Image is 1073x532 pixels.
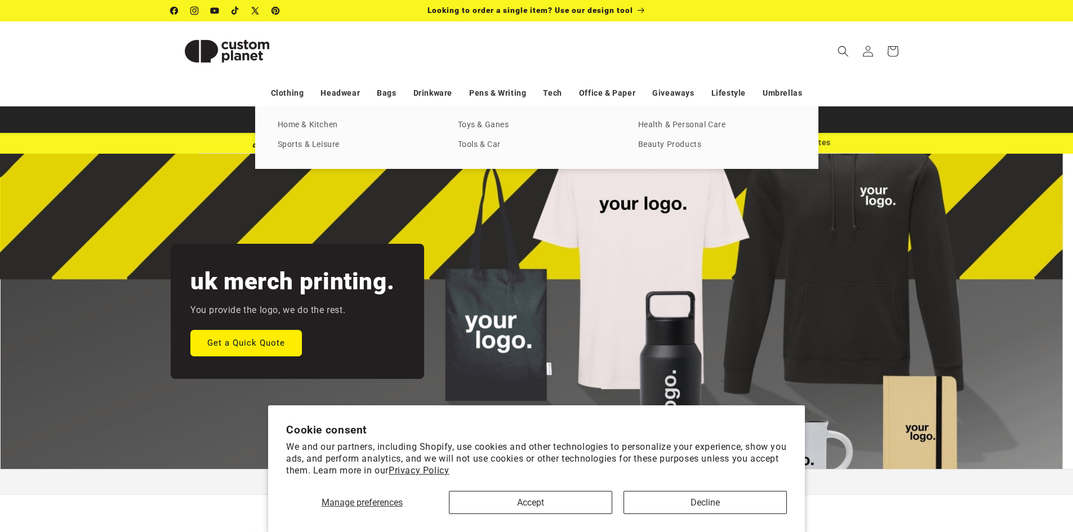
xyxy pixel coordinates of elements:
a: Giveaways [652,83,694,103]
a: Lifestyle [711,83,746,103]
a: Headwear [320,83,360,103]
a: Home & Kitchen [278,118,435,133]
button: Decline [624,491,787,514]
h2: Cookie consent [286,423,787,436]
a: Get a Quick Quote [190,329,302,356]
p: We and our partners, including Shopify, use cookies and other technologies to personalize your ex... [286,441,787,476]
span: Manage preferences [322,497,403,508]
span: Looking to order a single item? Use our design tool [428,6,633,15]
a: Clothing [271,83,304,103]
h2: uk merch printing. [190,266,394,297]
a: Umbrellas [763,83,802,103]
a: Bags [377,83,396,103]
button: Accept [449,491,612,514]
a: Drinkware [413,83,452,103]
a: Custom Planet [166,21,287,81]
p: You provide the logo, we do the rest. [190,302,345,319]
a: Toys & Ganes [458,118,616,133]
img: Custom Planet [171,26,283,77]
a: Tech [543,83,562,103]
a: Beauty Products [638,137,796,153]
summary: Search [831,39,856,64]
a: Pens & Writing [469,83,526,103]
a: Sports & Leisure [278,137,435,153]
iframe: Chat Widget [1017,478,1073,532]
a: Privacy Policy [389,465,449,476]
button: Manage preferences [286,491,438,514]
a: Tools & Car [458,137,616,153]
a: Health & Personal Care [638,118,796,133]
a: Office & Paper [579,83,635,103]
